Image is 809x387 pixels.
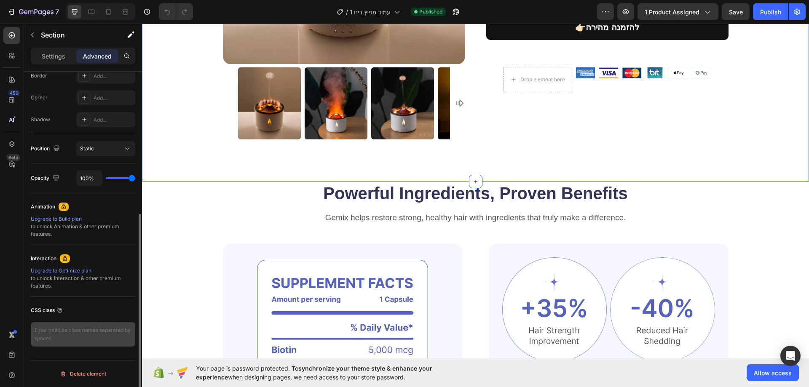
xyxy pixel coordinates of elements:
[31,94,48,101] div: Corner
[159,3,193,20] div: Undo/Redo
[550,44,569,55] img: gempages_585757887402345163-520419b9-5fb2-46e1-a0f7-a983a00042ea.png
[8,90,20,96] div: 450
[94,94,133,102] div: Add...
[360,234,465,339] img: gempages_585757887402345163-88516b2c-5973-451a-80d0-dc07500795ce.png
[527,44,546,55] img: gempages_585757887402345163-f06fb44c-4f33-4554-bf6d-afb332dcdfd1.png
[31,307,63,314] div: CSS class
[754,368,792,377] span: Allow access
[31,116,50,123] div: Shadow
[480,44,499,55] img: gempages_585757887402345163-d4bce904-c31f-4531-9943-e245e04f5a0f.png
[142,24,809,358] iframe: Design area
[645,8,699,16] span: 1 product assigned
[80,145,94,152] span: Static
[31,215,135,223] div: Upgrade to Build plan
[504,44,522,55] img: gempages_585757887402345163-ebe30ed5-bbd1-48eb-b6a9-b33b9f48b216.png
[31,215,135,238] div: to unlock Animation & other premium features.
[31,72,47,80] div: Border
[31,143,62,155] div: Position
[31,267,135,275] div: Upgrade to Optimize plan
[468,234,573,339] img: gempages_585757887402345163-8573c9c3-d311-4de6-845b-0383ae8e470d.png
[31,267,135,290] div: to unlock Interaction & other premium features.
[722,3,750,20] button: Save
[196,364,465,382] span: Your page is password protected. To when designing pages, we need access to your store password.
[82,189,586,200] p: Gemix helps restore strong, healthy hair with ingredients that truly make a difference.
[77,171,102,186] input: Auto
[350,8,391,16] span: עמוד מפיץ ריח 1
[419,8,442,16] span: Published
[3,3,63,20] button: 7
[31,173,61,184] div: Opacity
[83,52,112,61] p: Advanced
[753,3,788,20] button: Publish
[42,52,65,61] p: Settings
[434,44,453,55] img: gempages_585757887402345163-0ab52d75-435a-45fc-aa3a-86eccf9a8cdd.png
[729,8,743,16] span: Save
[76,141,135,156] button: Static
[6,154,20,161] div: Beta
[41,30,110,40] p: Section
[638,3,718,20] button: 1 product assigned
[378,53,423,59] div: Drop element here
[196,365,432,381] span: synchronize your theme style & enhance your experience
[81,158,587,181] h2: Powerful Ingredients, Proven Benefits
[31,367,135,381] button: Delete element
[457,44,476,55] img: gempages_585757887402345163-d214169e-c30a-4e0b-b502-55bb36121e07.png
[747,364,799,381] button: Allow access
[55,7,59,17] p: 7
[60,369,106,379] div: Delete element
[313,75,322,84] button: Carousel Next Arrow
[94,116,133,124] div: Add...
[31,255,56,262] div: Interaction
[346,8,348,16] span: /
[780,346,801,366] div: Open Intercom Messenger
[31,203,55,211] div: Animation
[94,72,133,80] div: Add...
[760,8,781,16] div: Publish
